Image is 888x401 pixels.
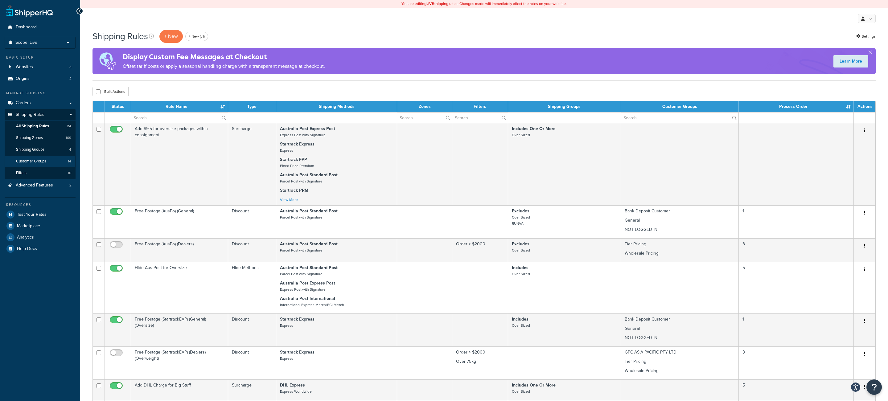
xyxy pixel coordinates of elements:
[5,232,76,243] a: Analytics
[739,379,854,400] td: 5
[131,205,228,238] td: Free Postage (AusPo) (General)
[69,183,72,188] span: 2
[5,243,76,254] a: Help Docs
[5,180,76,191] li: Advanced Features
[280,148,293,153] small: Express
[92,87,129,96] button: Bulk Actions
[508,101,621,112] th: Shipping Groups
[280,349,314,355] strong: Startrack Express
[123,62,325,71] p: Offset tariff costs or apply a seasonal handling charge with a transparent message at checkout.
[5,144,76,155] li: Shipping Groups
[185,32,208,41] a: + New (v1)
[131,379,228,400] td: Add DHL Charge for Big Stuff
[625,335,735,341] p: NOT LOGGED IN
[5,109,76,121] a: Shipping Rules
[512,132,530,138] small: Over Sized
[228,101,276,112] th: Type
[512,264,528,271] strong: Includes
[69,64,72,70] span: 3
[280,241,338,247] strong: Australia Post Standard Post
[739,238,854,262] td: 3
[16,64,33,70] span: Websites
[228,346,276,379] td: Discount
[17,212,47,217] span: Test Your Rates
[105,101,131,112] th: Status
[16,159,46,164] span: Customer Groups
[833,55,868,68] a: Learn More
[5,61,76,73] a: Websites 3
[621,346,739,379] td: GPC ASIA PACIFIC PTY LTD
[276,101,397,112] th: Shipping Methods
[15,40,37,45] span: Scope: Live
[739,313,854,346] td: 1
[16,124,49,129] span: All Shipping Rules
[16,100,31,106] span: Carriers
[131,101,228,112] th: Rule Name : activate to sort column ascending
[5,73,76,84] li: Origins
[625,227,735,233] p: NOT LOGGED IN
[280,382,305,388] strong: DHL Express
[5,167,76,179] li: Filters
[16,183,53,188] span: Advanced Features
[512,248,530,253] small: Over Sized
[280,187,308,194] strong: Startrack PRM
[866,379,882,395] button: Open Resource Center
[621,313,739,346] td: Bank Deposit Customer
[5,202,76,207] div: Resources
[17,223,40,229] span: Marketplace
[280,295,335,302] strong: Australia Post International
[280,271,323,277] small: Parcel Post with Signature
[854,101,875,112] th: Actions
[66,135,71,141] span: 169
[280,125,335,132] strong: Australia Post Express Post
[512,241,529,247] strong: Excludes
[6,5,53,17] a: ShipperHQ Home
[228,262,276,313] td: Hide Methods
[452,346,508,379] td: Order > $2000
[131,262,228,313] td: Hide Aus Post for Oversize
[228,379,276,400] td: Surcharge
[512,215,530,226] small: Over Sized RUNVA
[69,147,71,152] span: 4
[16,170,27,176] span: Filters
[228,238,276,262] td: Discount
[92,30,148,42] h1: Shipping Rules
[16,147,44,152] span: Shipping Groups
[856,32,876,41] a: Settings
[17,235,34,240] span: Analytics
[512,389,530,394] small: Over Sized
[739,262,854,313] td: 5
[397,113,452,123] input: Search
[280,208,338,214] strong: Australia Post Standard Post
[5,209,76,220] a: Test Your Rates
[69,76,72,81] span: 2
[5,109,76,179] li: Shipping Rules
[131,238,228,262] td: Free Postage (AusPo) (Dealers)
[228,313,276,346] td: Discount
[625,325,735,332] p: General
[68,170,71,176] span: 10
[280,215,323,220] small: Parcel Post with Signature
[280,323,293,328] small: Express
[739,101,854,112] th: Process Order : activate to sort column ascending
[16,76,30,81] span: Origins
[5,97,76,109] a: Carriers
[228,205,276,238] td: Discount
[5,22,76,33] li: Dashboard
[5,156,76,167] a: Customer Groups 14
[280,389,312,394] small: Express Worldwide
[739,346,854,379] td: 3
[452,113,508,123] input: Search
[5,220,76,231] li: Marketplace
[512,271,530,277] small: Over Sized
[280,172,338,178] strong: Australia Post Standard Post
[452,238,508,262] td: Order > $2000
[280,287,326,292] small: Express Post with Signature
[512,382,556,388] strong: Includes One Or More
[625,217,735,223] p: General
[5,132,76,144] a: Shipping Zones 169
[5,167,76,179] a: Filters 10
